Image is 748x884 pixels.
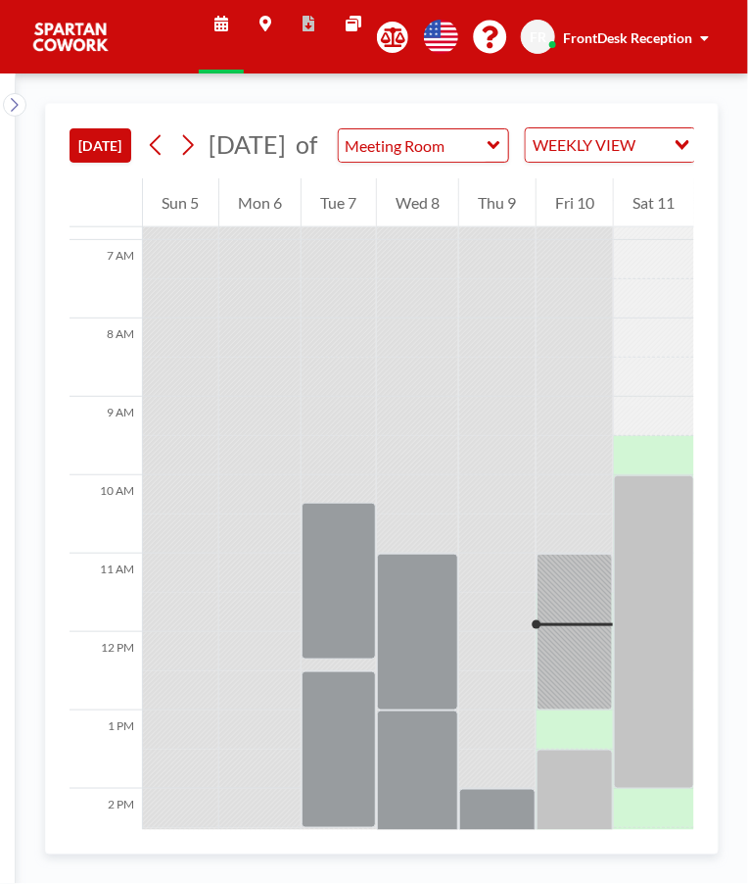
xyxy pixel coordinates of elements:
[563,29,692,46] span: FrontDesk Reception
[70,632,142,711] div: 12 PM
[530,132,640,158] span: WEEKLY VIEW
[530,28,546,46] span: FR
[339,129,489,162] input: Meeting Room
[209,129,286,159] span: [DATE]
[614,178,694,227] div: Sat 11
[70,711,142,789] div: 1 PM
[70,397,142,475] div: 9 AM
[70,240,142,319] div: 7 AM
[143,178,218,227] div: Sun 5
[70,319,142,397] div: 8 AM
[70,128,131,163] button: [DATE]
[526,128,695,162] div: Search for option
[296,129,317,160] span: of
[219,178,302,227] div: Mon 6
[70,554,142,632] div: 11 AM
[70,789,142,867] div: 2 PM
[537,178,614,227] div: Fri 10
[459,178,536,227] div: Thu 9
[31,18,110,57] img: organization-logo
[377,178,459,227] div: Wed 8
[302,178,376,227] div: Tue 7
[642,132,663,158] input: Search for option
[70,475,142,554] div: 10 AM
